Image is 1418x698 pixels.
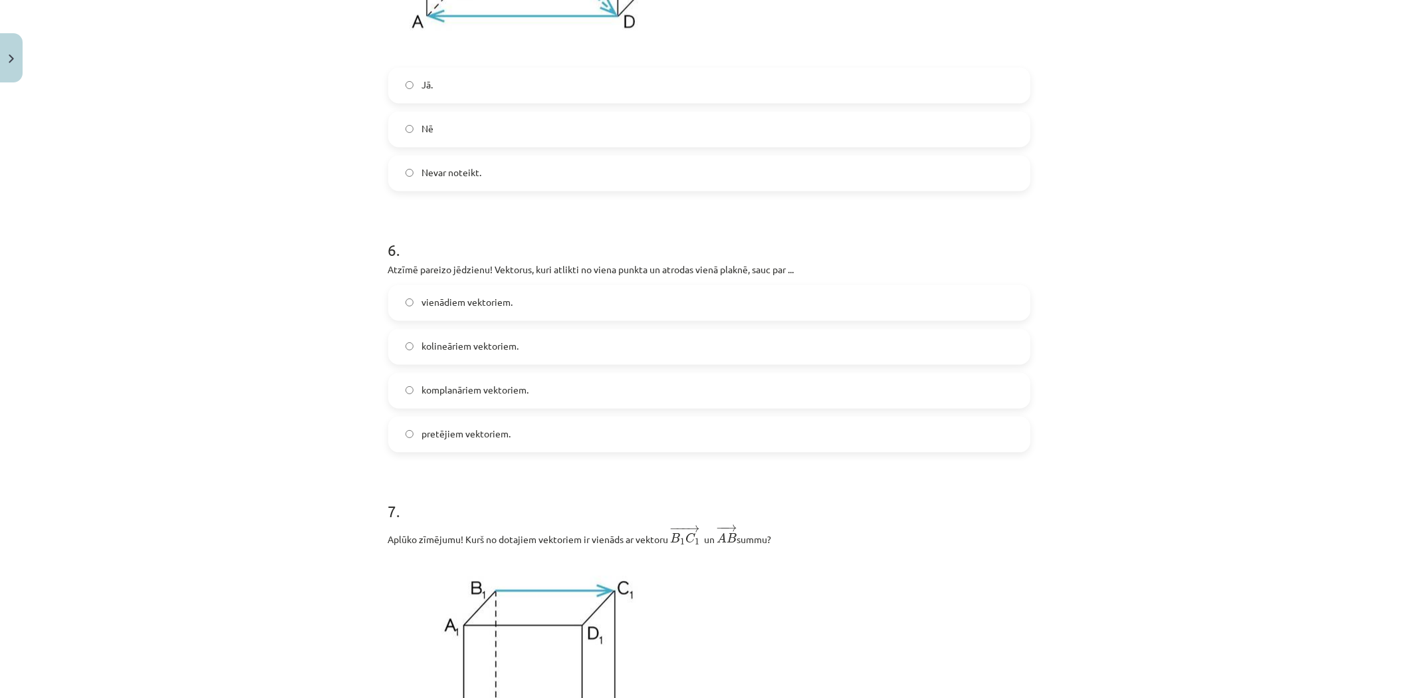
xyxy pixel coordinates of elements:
[421,166,481,179] span: Nevar noteikt.
[681,538,685,545] span: 1
[724,524,737,532] span: →
[717,532,727,542] span: A
[727,533,737,542] span: B
[675,525,686,532] span: −−
[388,479,1030,520] h1: 7 .
[685,533,695,543] span: C
[671,533,681,542] span: B
[406,342,414,350] input: kolineāriem vektoriem.
[406,298,414,306] input: vienādiem vektoriem.
[406,429,414,438] input: pretējiem vektoriem.
[421,339,519,353] span: kolineāriem vektoriem.
[716,524,726,532] span: −
[669,525,679,532] span: −
[421,122,433,136] span: Nē
[421,427,511,441] span: pretējiem vektoriem.
[720,524,721,532] span: −
[388,524,1030,546] p: Aplūko zīmējumu! Kurš no dotajiem vektoriem ir vienāds ar vektoru ﻿ ​​﻿ un ﻿ summu?
[388,263,1030,277] p: Atzīmē pareizo jēdzienu! Vektorus, kuri atlikti no viena punkta un atrodas vienā plaknē, sauc par...
[406,168,414,177] input: Nevar noteikt.
[421,295,513,309] span: vienādiem vektoriem.
[421,383,529,397] span: komplanāriem vektoriem.
[406,386,414,394] input: komplanāriem vektoriem.
[687,525,700,532] span: →
[421,78,433,92] span: Jā.
[9,55,14,63] img: icon-close-lesson-0947bae3869378f0d4975bcd49f059093ad1ed9edebbc8119c70593378902aed.svg
[388,217,1030,259] h1: 6 .
[695,538,699,545] span: 1
[406,124,414,133] input: Nē
[406,80,414,89] input: Jā.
